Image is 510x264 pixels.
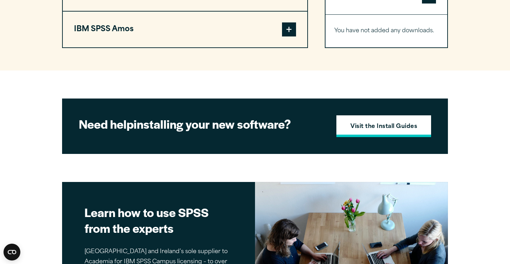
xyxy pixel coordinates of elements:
h2: Learn how to use SPSS from the experts [85,204,233,236]
strong: Visit the Install Guides [350,122,417,131]
div: Your Downloads [326,14,447,47]
button: Open CMP widget [4,244,20,260]
strong: Need help [79,115,134,132]
h2: installing your new software? [79,116,324,132]
p: You have not added any downloads. [334,26,438,36]
button: IBM SPSS Amos [63,12,307,47]
a: Visit the Install Guides [336,115,431,137]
